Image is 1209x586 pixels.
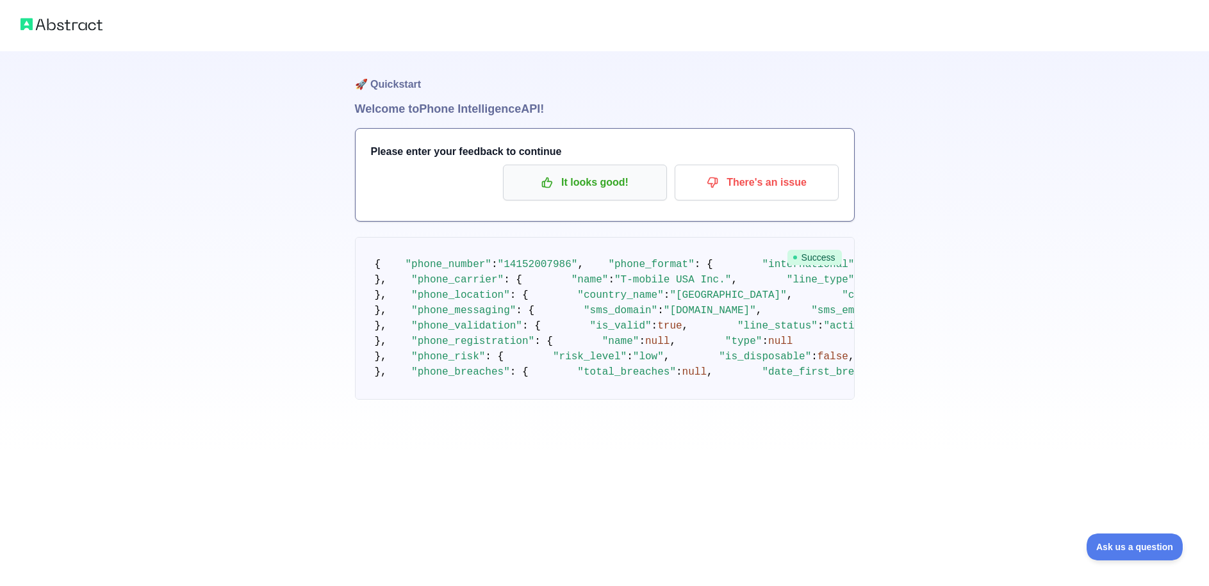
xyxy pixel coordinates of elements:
[664,305,756,316] span: "[DOMAIN_NAME]"
[608,259,694,270] span: "phone_format"
[657,320,682,332] span: true
[707,366,713,378] span: ,
[503,165,667,200] button: It looks good!
[411,336,534,347] span: "phone_registration"
[355,100,855,118] h1: Welcome to Phone Intelligence API!
[787,289,793,301] span: ,
[645,336,670,347] span: null
[652,320,658,332] span: :
[510,366,529,378] span: : {
[513,172,657,193] p: It looks good!
[608,274,614,286] span: :
[371,144,839,159] h3: Please enter your feedback to continue
[411,320,522,332] span: "phone_validation"
[670,289,786,301] span: "[GEOGRAPHIC_DATA]"
[762,336,768,347] span: :
[627,351,633,362] span: :
[406,259,491,270] span: "phone_number"
[682,366,707,378] span: null
[577,289,663,301] span: "country_name"
[811,351,818,362] span: :
[762,259,854,270] span: "international"
[756,305,762,316] span: ,
[675,165,839,200] button: There's an issue
[577,366,676,378] span: "total_breaches"
[768,336,793,347] span: null
[657,305,664,316] span: :
[676,366,682,378] span: :
[572,274,609,286] span: "name"
[485,351,504,362] span: : {
[842,289,928,301] span: "country_code"
[823,320,873,332] span: "active"
[731,274,737,286] span: ,
[639,336,645,347] span: :
[848,351,855,362] span: ,
[534,336,553,347] span: : {
[633,351,664,362] span: "low"
[411,305,516,316] span: "phone_messaging"
[411,289,510,301] span: "phone_location"
[21,15,103,33] img: Abstract logo
[584,305,657,316] span: "sms_domain"
[553,351,627,362] span: "risk_level"
[811,305,879,316] span: "sms_email"
[411,274,504,286] span: "phone_carrier"
[664,351,670,362] span: ,
[355,51,855,100] h1: 🚀 Quickstart
[684,172,829,193] p: There's an issue
[516,305,534,316] span: : {
[522,320,541,332] span: : {
[1087,533,1183,560] iframe: Toggle Customer Support
[664,289,670,301] span: :
[787,274,855,286] span: "line_type"
[491,259,498,270] span: :
[504,274,522,286] span: : {
[682,320,689,332] span: ,
[498,259,578,270] span: "14152007986"
[719,351,811,362] span: "is_disposable"
[411,351,485,362] span: "phone_risk"
[670,336,676,347] span: ,
[818,351,848,362] span: false
[695,259,713,270] span: : {
[725,336,762,347] span: "type"
[602,336,639,347] span: "name"
[818,320,824,332] span: :
[510,289,529,301] span: : {
[614,274,731,286] span: "T-mobile USA Inc."
[411,366,510,378] span: "phone_breaches"
[762,366,891,378] span: "date_first_breached"
[787,250,842,265] span: Success
[590,320,652,332] span: "is_valid"
[375,259,381,270] span: {
[577,259,584,270] span: ,
[737,320,818,332] span: "line_status"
